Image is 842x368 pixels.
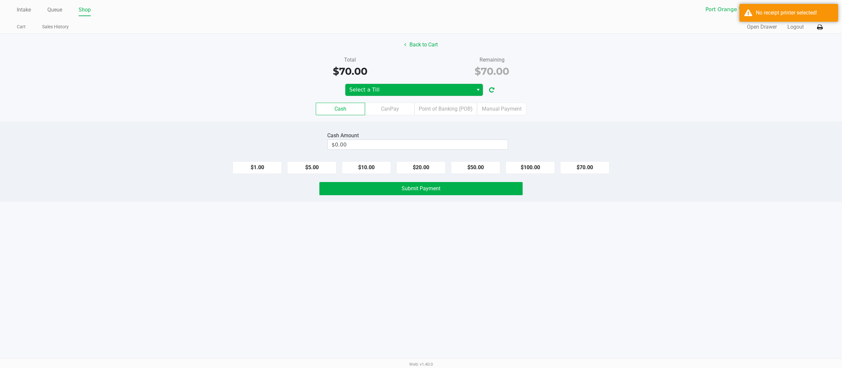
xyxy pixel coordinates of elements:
a: Cart [17,23,26,31]
button: $10.00 [342,161,391,174]
button: Select [473,84,483,96]
div: $70.00 [426,64,558,79]
button: $50.00 [451,161,500,174]
a: Queue [47,5,62,14]
button: Select [774,4,783,15]
a: Intake [17,5,31,14]
span: Web: v1.40.0 [409,362,433,367]
span: Port Orange WC [706,6,770,13]
label: Cash [316,103,365,115]
label: Point of Banking (POB) [414,103,477,115]
button: $1.00 [233,161,282,174]
div: $70.00 [284,64,416,79]
label: CanPay [365,103,414,115]
button: $20.00 [396,161,446,174]
button: Open Drawer [747,23,777,31]
div: No receipt printer selected! [756,9,833,17]
button: Back to Cart [400,39,442,51]
button: Logout [787,23,804,31]
label: Manual Payment [477,103,526,115]
span: Submit Payment [402,185,440,192]
span: Select a Till [349,86,469,94]
div: Cash Amount [327,132,361,140]
a: Sales History [42,23,69,31]
button: Submit Payment [319,182,523,195]
div: Remaining [426,56,558,64]
button: $70.00 [560,161,609,174]
div: Total [284,56,416,64]
a: Shop [79,5,91,14]
button: $100.00 [506,161,555,174]
button: $5.00 [287,161,336,174]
